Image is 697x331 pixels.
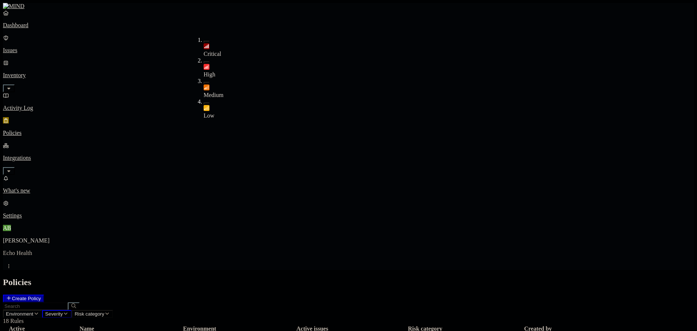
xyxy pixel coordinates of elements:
a: Issues [3,35,694,54]
h2: Policies [3,277,694,287]
img: severity-medium [204,84,209,90]
span: AB [3,225,11,231]
span: Severity [45,311,63,317]
span: Environment [6,311,33,317]
a: Policies [3,117,694,136]
img: severity-critical [204,43,209,49]
a: What's new [3,175,694,194]
span: Low [204,112,214,119]
a: MIND [3,3,694,10]
a: Activity Log [3,92,694,111]
p: Settings [3,212,694,219]
p: Dashboard [3,22,694,29]
a: Dashboard [3,10,694,29]
a: Integrations [3,142,694,174]
p: Issues [3,47,694,54]
span: High [204,71,215,78]
button: Create Policy [3,295,44,302]
p: Integrations [3,155,694,161]
span: Risk category [74,311,104,317]
a: Inventory [3,60,694,91]
span: Medium [204,92,223,98]
img: severity-high [204,64,209,70]
p: Inventory [3,72,694,79]
span: Critical [204,51,221,57]
span: 18 Rules [3,318,23,324]
p: [PERSON_NAME] [3,237,694,244]
img: severity-low [204,105,209,111]
p: Echo Health [3,250,694,256]
input: Search [3,302,68,310]
a: Settings [3,200,694,219]
p: What's new [3,187,694,194]
p: Activity Log [3,105,694,111]
p: Policies [3,130,694,136]
img: MIND [3,3,25,10]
